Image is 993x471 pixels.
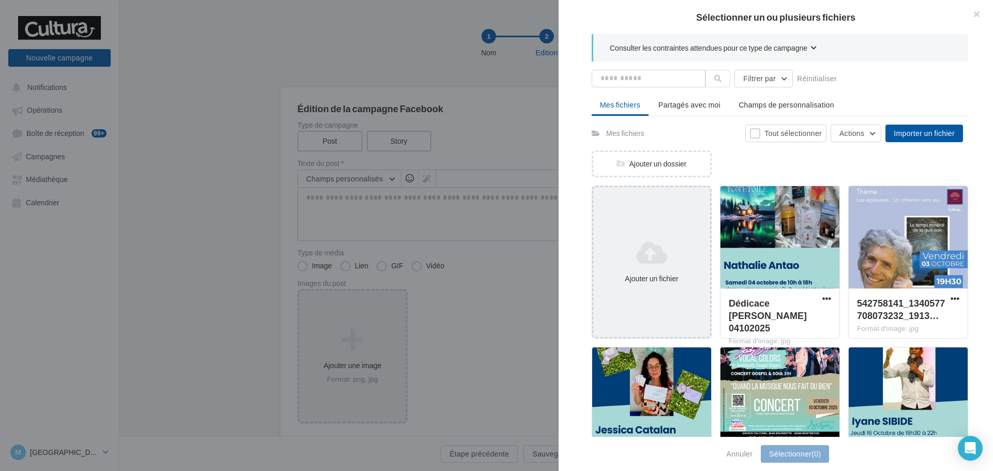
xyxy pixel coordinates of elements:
[600,100,640,109] span: Mes fichiers
[729,337,831,346] div: Format d'image: jpg
[894,129,955,138] span: Importer un fichier
[610,42,817,55] button: Consulter les contraintes attendues pour ce type de campagne
[575,12,976,22] h2: Sélectionner un ou plusieurs fichiers
[885,125,963,142] button: Importer un fichier
[958,436,983,461] div: Open Intercom Messenger
[811,449,821,458] span: (0)
[761,445,829,463] button: Sélectionner(0)
[831,125,881,142] button: Actions
[745,125,826,142] button: Tout sélectionner
[658,100,720,109] span: Partagés avec moi
[729,297,807,333] span: Dédicace Nathalie Antao 04102025
[857,324,959,333] div: Format d'image: jpg
[734,70,793,87] button: Filtrer par
[839,129,864,138] span: Actions
[857,297,945,321] span: 542758141_1340577708073232_1913288365739885669_n
[739,100,834,109] span: Champs de personnalisation
[610,43,807,53] span: Consulter les contraintes attendues pour ce type de campagne
[606,128,644,139] div: Mes fichiers
[793,72,841,85] button: Réinitialiser
[597,274,706,284] div: Ajouter un fichier
[593,159,710,169] div: Ajouter un dossier
[723,448,757,460] button: Annuler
